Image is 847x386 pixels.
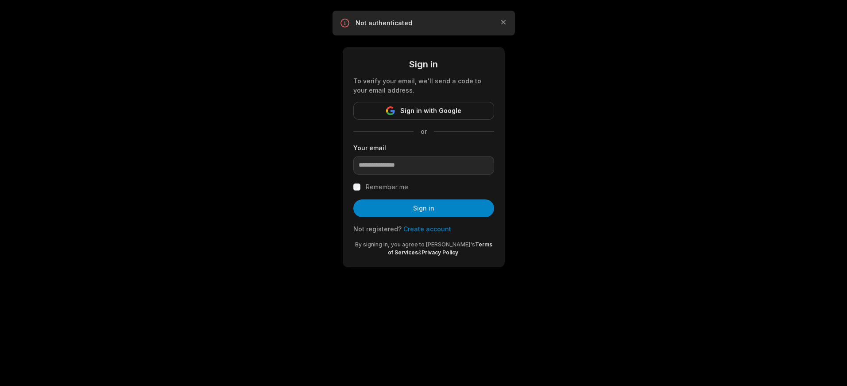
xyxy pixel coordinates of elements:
span: . [458,249,460,256]
span: By signing in, you agree to [PERSON_NAME]'s [355,241,475,248]
p: Not authenticated [356,19,492,27]
button: Sign in with Google [353,102,494,120]
button: Sign in [353,199,494,217]
a: Create account [403,225,451,233]
div: Sign in [353,58,494,71]
span: Not registered? [353,225,402,233]
span: or [414,127,434,136]
div: To verify your email, we'll send a code to your email address. [353,76,494,95]
a: Terms of Services [388,241,492,256]
span: Sign in with Google [400,105,461,116]
span: & [418,249,422,256]
a: Privacy Policy [422,249,458,256]
label: Your email [353,143,494,152]
label: Remember me [366,182,408,192]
